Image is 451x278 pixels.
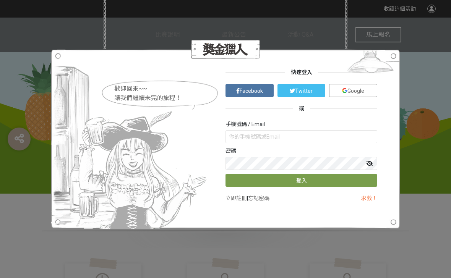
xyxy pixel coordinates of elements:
[293,105,310,112] span: 或
[114,84,219,94] div: 歡迎回來~~
[248,195,269,201] a: 忘記密碼
[114,94,219,103] div: 讓我們繼續未完的旅程！
[361,195,377,201] a: 求救！
[341,49,400,78] img: Light
[247,195,248,201] span: |
[342,88,347,93] img: icon_google.e274bc9.svg
[51,49,209,229] img: Hostess
[226,174,377,187] button: 登入
[240,88,263,94] span: Facebook
[226,130,377,143] input: 你的手機號碼或Email
[285,69,318,75] span: 快速登入
[226,195,247,201] a: 立即註冊
[226,147,236,155] label: 密碼
[226,120,265,128] label: 手機號碼 / Email
[295,88,313,94] span: Twitter
[347,88,364,94] span: Google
